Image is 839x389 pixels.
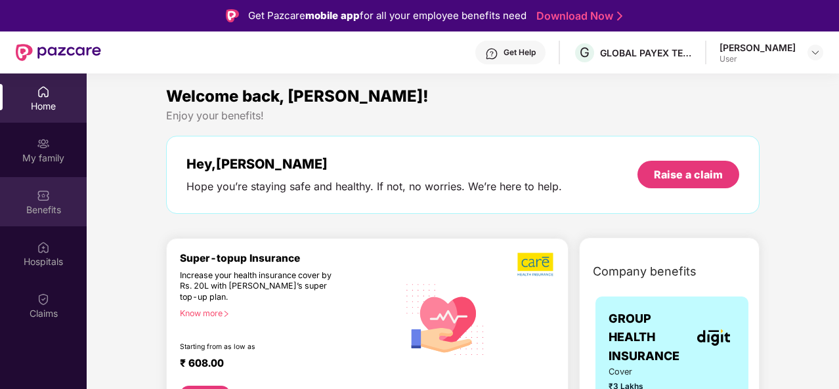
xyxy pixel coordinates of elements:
strong: mobile app [305,9,360,22]
div: Get Pazcare for all your employee benefits need [248,8,527,24]
div: Starting from as low as [180,342,343,352]
img: b5dec4f62d2307b9de63beb79f102df3.png [517,252,555,277]
div: Get Help [504,47,536,58]
img: Stroke [617,9,622,23]
div: ₹ 608.00 [180,357,385,373]
img: svg+xml;base64,PHN2ZyB3aWR0aD0iMjAiIGhlaWdodD0iMjAiIHZpZXdCb3g9IjAgMCAyMCAyMCIgZmlsbD0ibm9uZSIgeG... [37,137,50,150]
img: svg+xml;base64,PHN2ZyBpZD0iSGVscC0zMngzMiIgeG1sbnM9Imh0dHA6Ly93d3cudzMub3JnLzIwMDAvc3ZnIiB3aWR0aD... [485,47,498,60]
div: Raise a claim [654,167,723,182]
div: Super-topup Insurance [180,252,398,264]
img: New Pazcare Logo [16,44,101,61]
div: GLOBAL PAYEX TECHNOLOGIES PRIVATE LIMITED [600,47,692,59]
div: [PERSON_NAME] [720,41,796,54]
img: Logo [226,9,239,22]
img: svg+xml;base64,PHN2ZyB4bWxucz0iaHR0cDovL3d3dy53My5vcmcvMjAwMC9zdmciIHhtbG5zOnhsaW5rPSJodHRwOi8vd3... [398,271,492,366]
img: svg+xml;base64,PHN2ZyBpZD0iSG9zcGl0YWxzIiB4bWxucz0iaHR0cDovL3d3dy53My5vcmcvMjAwMC9zdmciIHdpZHRoPS... [37,241,50,254]
span: Company benefits [593,262,697,281]
img: insurerLogo [697,329,730,346]
div: Hey, [PERSON_NAME] [186,156,562,172]
div: User [720,54,796,64]
div: Enjoy your benefits! [166,109,760,123]
img: svg+xml;base64,PHN2ZyBpZD0iSG9tZSIgeG1sbnM9Imh0dHA6Ly93d3cudzMub3JnLzIwMDAvc3ZnIiB3aWR0aD0iMjAiIG... [37,85,50,98]
span: right [223,310,230,317]
img: svg+xml;base64,PHN2ZyBpZD0iRHJvcGRvd24tMzJ4MzIiIHhtbG5zPSJodHRwOi8vd3d3LnczLm9yZy8yMDAwL3N2ZyIgd2... [810,47,821,58]
img: svg+xml;base64,PHN2ZyBpZD0iQ2xhaW0iIHhtbG5zPSJodHRwOi8vd3d3LnczLm9yZy8yMDAwL3N2ZyIgd2lkdGg9IjIwIi... [37,293,50,306]
div: Know more [180,308,391,317]
span: G [580,45,590,60]
span: Cover [609,365,656,379]
div: Increase your health insurance cover by Rs. 20L with [PERSON_NAME]’s super top-up plan. [180,270,342,303]
div: Hope you’re staying safe and healthy. If not, no worries. We’re here to help. [186,180,562,194]
span: GROUP HEALTH INSURANCE [609,310,692,365]
img: svg+xml;base64,PHN2ZyBpZD0iQmVuZWZpdHMiIHhtbG5zPSJodHRwOi8vd3d3LnczLm9yZy8yMDAwL3N2ZyIgd2lkdGg9Ij... [37,189,50,202]
a: Download Now [536,9,618,23]
span: Welcome back, [PERSON_NAME]! [166,87,429,106]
